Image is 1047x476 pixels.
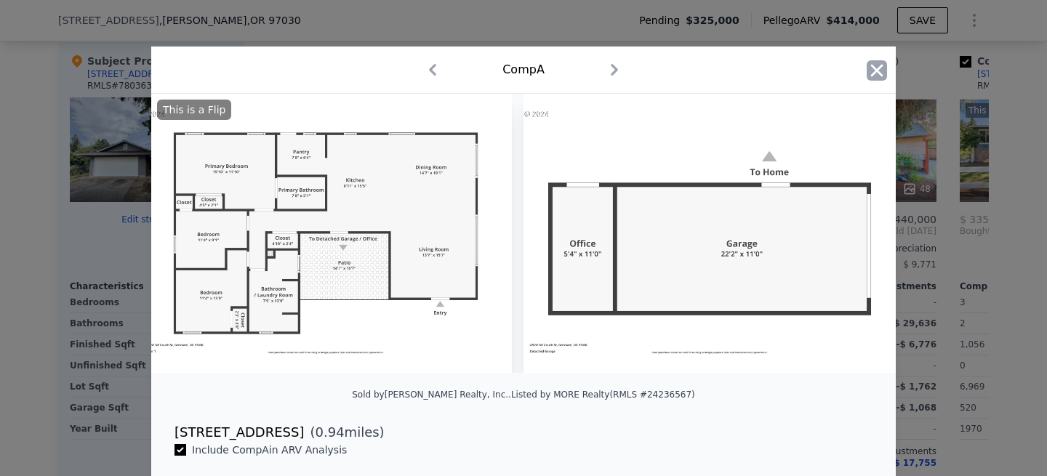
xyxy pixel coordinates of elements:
img: Property Img [140,94,512,373]
div: This is a Flip [157,100,231,120]
span: 0.94 [316,424,345,440]
div: [STREET_ADDRESS] [174,422,304,443]
div: Listed by MORE Realty (RMLS #24236567) [511,390,695,400]
span: ( miles) [304,422,384,443]
div: Sold by [PERSON_NAME] Realty, Inc. . [352,390,511,400]
span: Include Comp A in ARV Analysis [186,444,353,456]
div: Comp A [502,61,545,78]
img: Property Img [523,94,896,373]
